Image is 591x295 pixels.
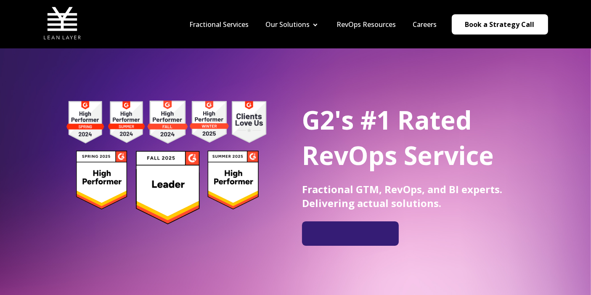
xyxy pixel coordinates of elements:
img: Lean Layer Logo [43,4,81,42]
a: Fractional Services [190,20,249,29]
span: Fractional GTM, RevOps, and BI experts. Delivering actual solutions. [302,182,502,210]
a: Book a Strategy Call [452,14,548,35]
a: Careers [413,20,437,29]
iframe: Embedded CTA [306,225,395,242]
span: G2's #1 Rated RevOps Service [302,103,494,173]
img: g2 badges [52,98,281,227]
a: RevOps Resources [337,20,396,29]
div: Navigation Menu [181,20,445,29]
a: Our Solutions [266,20,310,29]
